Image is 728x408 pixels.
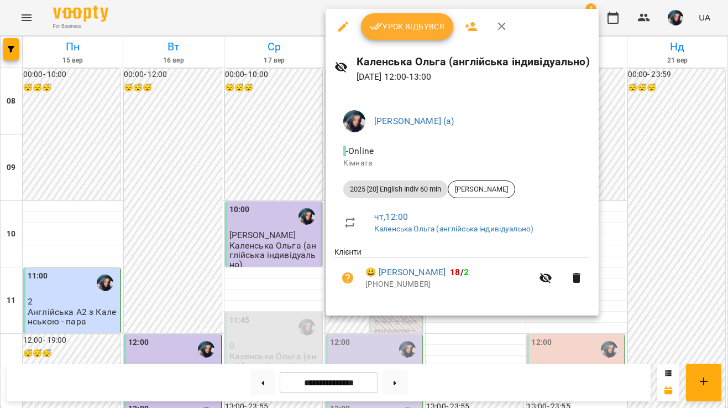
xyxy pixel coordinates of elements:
[365,279,532,290] p: [PHONE_NUMBER]
[334,265,361,291] button: Візит ще не сплачено. Додати оплату?
[374,116,454,126] a: [PERSON_NAME] (а)
[464,267,469,277] span: 2
[357,70,590,84] p: [DATE] 12:00 - 13:00
[450,267,460,277] span: 18
[365,266,446,279] a: 😀 [PERSON_NAME]
[357,53,590,70] h6: Каленська Ольга (англійська індивідуально)
[343,146,376,156] span: - Online
[374,211,408,222] a: чт , 12:00
[448,184,515,194] span: [PERSON_NAME]
[343,110,365,132] img: a25f17a1166e7f267f2f46aa20c26a21.jpg
[450,267,469,277] b: /
[361,13,454,40] button: Урок відбувся
[370,20,445,33] span: Урок відбувся
[448,180,515,198] div: [PERSON_NAME]
[343,184,448,194] span: 2025 [20] English Indiv 60 min
[334,246,590,302] ul: Клієнти
[374,224,533,233] a: Каленська Ольга (англійська індивідуально)
[343,158,581,169] p: Кімната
